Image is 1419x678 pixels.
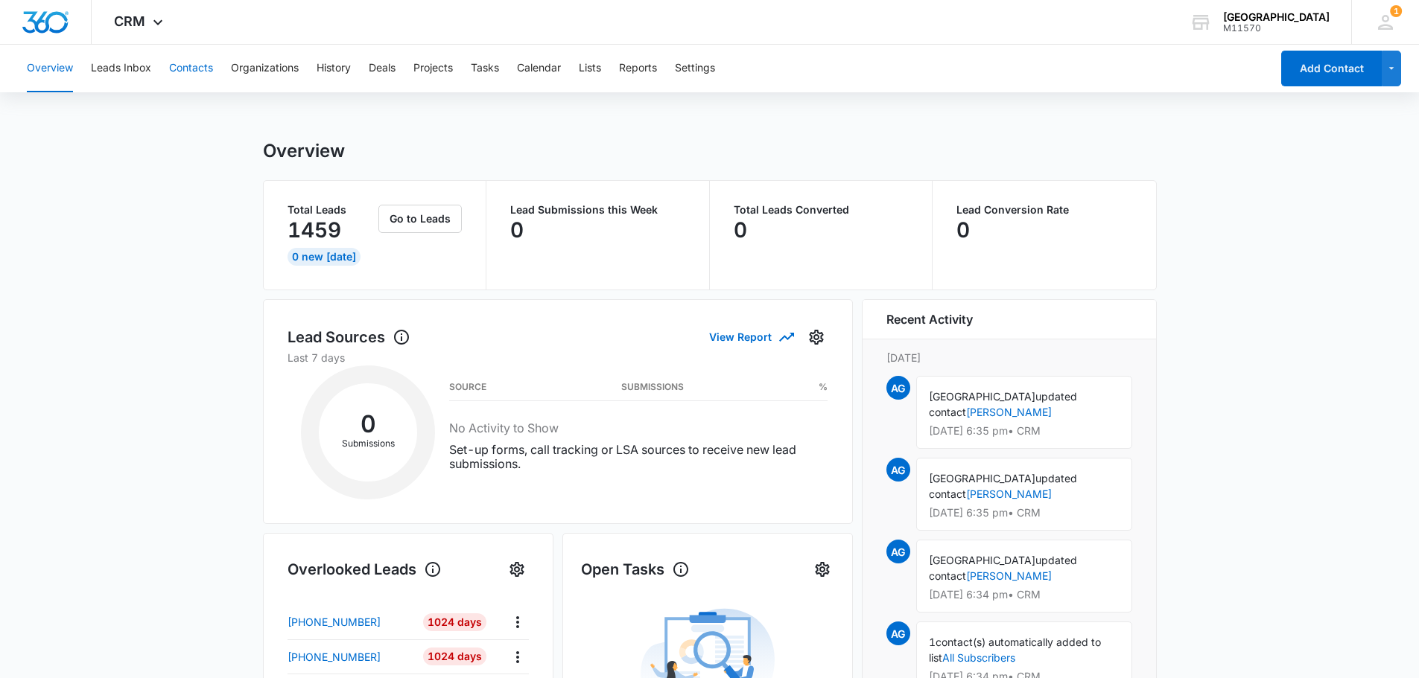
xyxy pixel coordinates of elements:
[506,610,529,633] button: Actions
[886,310,973,328] h6: Recent Activity
[621,383,684,391] h3: Submissions
[449,419,828,437] h3: No Activity to Show
[423,647,486,665] div: 1024 Days
[288,205,376,215] p: Total Leads
[709,324,793,350] button: View Report
[1390,5,1402,17] div: notifications count
[810,557,834,581] button: Settings
[288,350,828,365] p: Last 7 days
[966,569,1052,582] a: [PERSON_NAME]
[288,614,381,630] p: [PHONE_NUMBER]
[114,13,145,29] span: CRM
[471,45,499,92] button: Tasks
[517,45,561,92] button: Calendar
[929,554,1035,566] span: [GEOGRAPHIC_DATA]
[288,649,413,665] a: [PHONE_NUMBER]
[1281,51,1382,86] button: Add Contact
[966,406,1052,418] a: [PERSON_NAME]
[505,557,529,581] button: Settings
[886,540,910,563] span: AG
[804,325,828,349] button: Settings
[449,383,486,391] h3: Source
[413,45,453,92] button: Projects
[942,651,1015,664] a: All Subscribers
[929,589,1120,600] p: [DATE] 6:34 pm • CRM
[956,218,970,242] p: 0
[886,376,910,400] span: AG
[369,45,396,92] button: Deals
[319,415,417,434] h2: 0
[91,45,151,92] button: Leads Inbox
[510,205,685,215] p: Lead Submissions this Week
[319,437,417,450] p: Submissions
[886,458,910,482] span: AG
[378,205,462,233] button: Go to Leads
[1390,5,1402,17] span: 1
[231,45,299,92] button: Organizations
[581,558,690,581] h1: Open Tasks
[1223,11,1330,23] div: account name
[288,218,341,242] p: 1459
[288,326,410,348] h1: Lead Sources
[506,645,529,668] button: Actions
[929,390,1035,403] span: [GEOGRAPHIC_DATA]
[510,218,524,242] p: 0
[288,649,381,665] p: [PHONE_NUMBER]
[288,558,442,581] h1: Overlooked Leads
[734,205,909,215] p: Total Leads Converted
[1223,23,1330,33] div: account id
[675,45,715,92] button: Settings
[423,613,486,631] div: 1024 Days
[929,508,1120,518] p: [DATE] 6:35 pm • CRM
[886,621,910,645] span: AG
[819,383,828,391] h3: %
[579,45,601,92] button: Lists
[449,443,828,471] p: Set-up forms, call tracking or LSA sources to receive new lead submissions.
[929,426,1120,436] p: [DATE] 6:35 pm • CRM
[263,140,345,162] h1: Overview
[734,218,747,242] p: 0
[288,248,361,266] div: 0 New [DATE]
[317,45,351,92] button: History
[929,636,1101,664] span: contact(s) automatically added to list
[966,487,1052,500] a: [PERSON_NAME]
[27,45,73,92] button: Overview
[619,45,657,92] button: Reports
[169,45,213,92] button: Contacts
[378,212,462,225] a: Go to Leads
[956,205,1132,215] p: Lead Conversion Rate
[929,472,1035,484] span: [GEOGRAPHIC_DATA]
[288,614,413,630] a: [PHONE_NUMBER]
[886,350,1132,365] p: [DATE]
[929,636,936,648] span: 1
